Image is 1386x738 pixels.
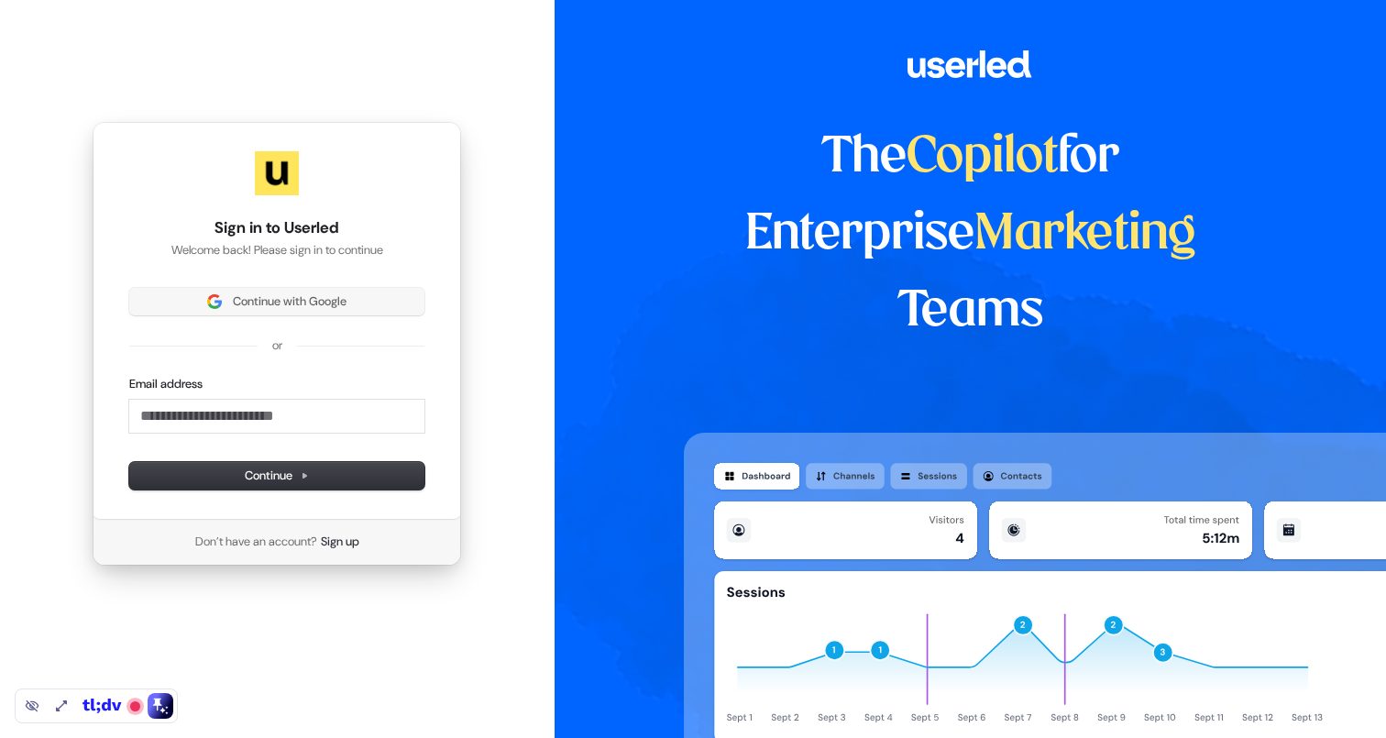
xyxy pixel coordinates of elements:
img: Sign in with Google [207,294,222,309]
p: Welcome back! Please sign in to continue [129,242,424,259]
a: Sign up [321,534,359,550]
button: Sign in with GoogleContinue with Google [129,288,424,315]
span: Copilot [907,134,1058,182]
span: Continue [245,468,309,484]
span: Continue with Google [233,293,346,310]
p: or [272,337,282,354]
h1: The for Enterprise Teams [684,119,1257,350]
button: Continue [129,462,424,490]
span: Marketing [974,211,1196,259]
span: Don’t have an account? [195,534,317,550]
img: Userled [255,151,299,195]
h1: Sign in to Userled [129,217,424,239]
label: Email address [129,376,203,392]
